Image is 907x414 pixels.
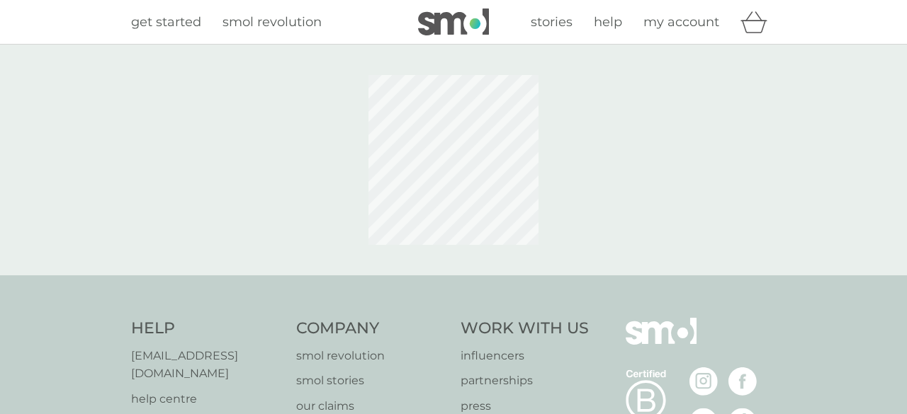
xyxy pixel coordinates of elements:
[131,347,282,383] a: [EMAIL_ADDRESS][DOMAIN_NAME]
[643,12,719,33] a: my account
[461,318,589,340] h4: Work With Us
[643,14,719,30] span: my account
[296,318,447,340] h4: Company
[689,367,718,396] img: visit the smol Instagram page
[531,14,573,30] span: stories
[531,12,573,33] a: stories
[461,347,589,365] a: influencers
[594,14,622,30] span: help
[626,318,697,366] img: smol
[222,12,322,33] a: smol revolution
[296,372,447,390] a: smol stories
[740,8,776,36] div: basket
[131,390,282,408] a: help centre
[461,372,589,390] a: partnerships
[594,12,622,33] a: help
[131,14,201,30] span: get started
[131,318,282,340] h4: Help
[131,12,201,33] a: get started
[418,8,489,35] img: smol
[296,347,447,365] a: smol revolution
[222,14,322,30] span: smol revolution
[728,367,757,396] img: visit the smol Facebook page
